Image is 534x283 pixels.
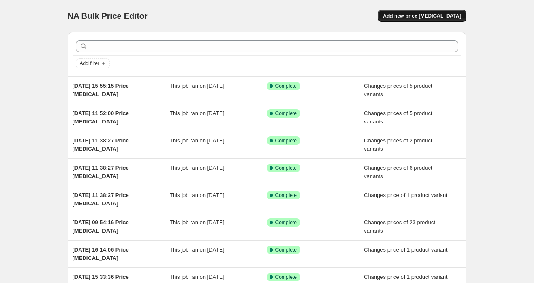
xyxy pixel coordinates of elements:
[68,11,148,21] span: NA Bulk Price Editor
[170,246,226,253] span: This job ran on [DATE].
[73,110,129,125] span: [DATE] 11:52:00 Price [MEDICAL_DATA]
[275,83,297,89] span: Complete
[364,219,435,234] span: Changes prices of 23 product variants
[364,83,432,97] span: Changes prices of 5 product variants
[364,165,432,179] span: Changes prices of 6 product variants
[73,246,129,261] span: [DATE] 16:14:06 Price [MEDICAL_DATA]
[76,58,110,68] button: Add filter
[275,165,297,171] span: Complete
[73,165,129,179] span: [DATE] 11:38:27 Price [MEDICAL_DATA]
[364,110,432,125] span: Changes prices of 5 product variants
[364,192,448,198] span: Changes price of 1 product variant
[275,110,297,117] span: Complete
[170,219,226,225] span: This job ran on [DATE].
[170,137,226,144] span: This job ran on [DATE].
[383,13,461,19] span: Add new price [MEDICAL_DATA]
[364,137,432,152] span: Changes prices of 2 product variants
[275,219,297,226] span: Complete
[364,274,448,280] span: Changes price of 1 product variant
[80,60,99,67] span: Add filter
[170,192,226,198] span: This job ran on [DATE].
[73,219,129,234] span: [DATE] 09:54:16 Price [MEDICAL_DATA]
[170,274,226,280] span: This job ran on [DATE].
[378,10,466,22] button: Add new price [MEDICAL_DATA]
[170,83,226,89] span: This job ran on [DATE].
[170,165,226,171] span: This job ran on [DATE].
[275,137,297,144] span: Complete
[170,110,226,116] span: This job ran on [DATE].
[364,246,448,253] span: Changes price of 1 product variant
[275,246,297,253] span: Complete
[73,83,129,97] span: [DATE] 15:55:15 Price [MEDICAL_DATA]
[73,192,129,207] span: [DATE] 11:38:27 Price [MEDICAL_DATA]
[275,192,297,199] span: Complete
[275,274,297,280] span: Complete
[73,137,129,152] span: [DATE] 11:38:27 Price [MEDICAL_DATA]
